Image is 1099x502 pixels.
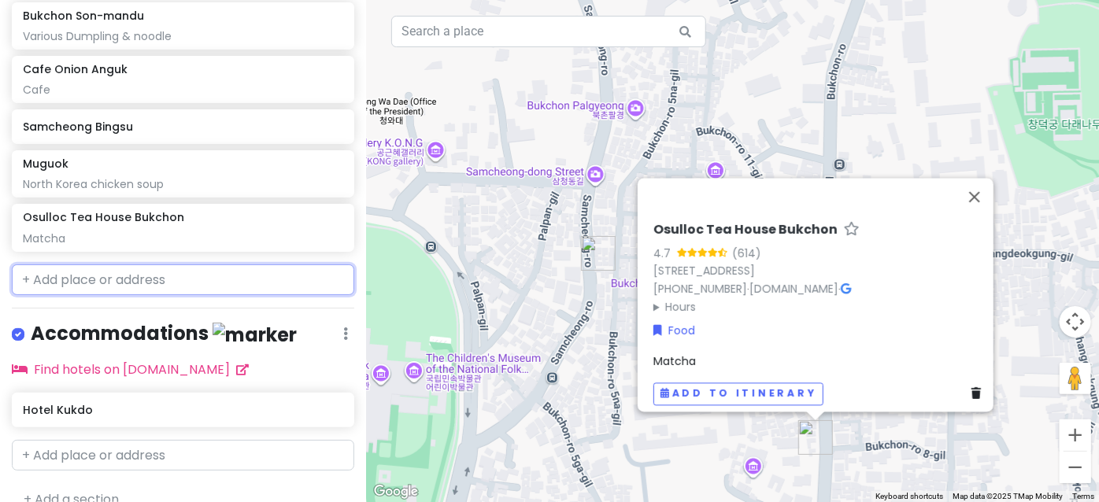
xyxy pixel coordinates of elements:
a: [PHONE_NUMBER] [653,281,747,297]
button: Map camera controls [1060,306,1091,338]
button: Add to itinerary [653,382,823,405]
a: Food [653,323,695,340]
a: Find hotels on [DOMAIN_NAME] [12,360,249,378]
button: Drag Pegman onto the map to open Street View [1060,363,1091,394]
h6: Cafe Onion Anguk [23,62,128,76]
a: [STREET_ADDRESS] [653,264,755,279]
h6: Bukchon Son-mandu [23,9,144,23]
a: Star place [844,222,860,238]
input: + Add place or address [12,440,354,471]
h6: Hotel Kukdo [23,403,343,417]
input: + Add place or address [12,264,354,296]
div: (614) [732,245,761,262]
a: Open this area in Google Maps (opens a new window) [370,482,422,502]
h6: Osulloc Tea House Bukchon [653,222,838,238]
div: North Korea chicken soup [23,177,343,191]
div: Cafe [23,83,343,97]
div: Samcheong Bingsu [575,230,622,277]
h6: Osulloc Tea House Bukchon [23,210,184,224]
button: Keyboard shortcuts [875,491,943,502]
button: Close [956,178,994,216]
h6: Samcheong Bingsu [23,120,343,134]
h6: Muguok [23,157,68,171]
button: Zoom out [1060,452,1091,483]
div: Various Dumpling & noodle [23,29,343,43]
button: Zoom in [1060,419,1091,451]
div: Matcha [23,231,343,245]
img: marker [213,323,297,347]
i: Google Maps [841,283,851,294]
span: Matcha [653,353,696,369]
a: [DOMAIN_NAME] [749,281,838,297]
summary: Hours [653,298,987,316]
a: Delete place [971,386,987,403]
a: Terms (opens in new tab) [1072,492,1094,500]
img: Google [370,482,422,502]
span: Map data ©2025 TMap Mobility [953,492,1063,500]
div: · · [653,222,987,316]
div: 4.7 [653,245,677,262]
input: Search a place [391,16,706,47]
h4: Accommodations [31,321,297,347]
div: Osulloc Tea House Bukchon [792,414,839,461]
